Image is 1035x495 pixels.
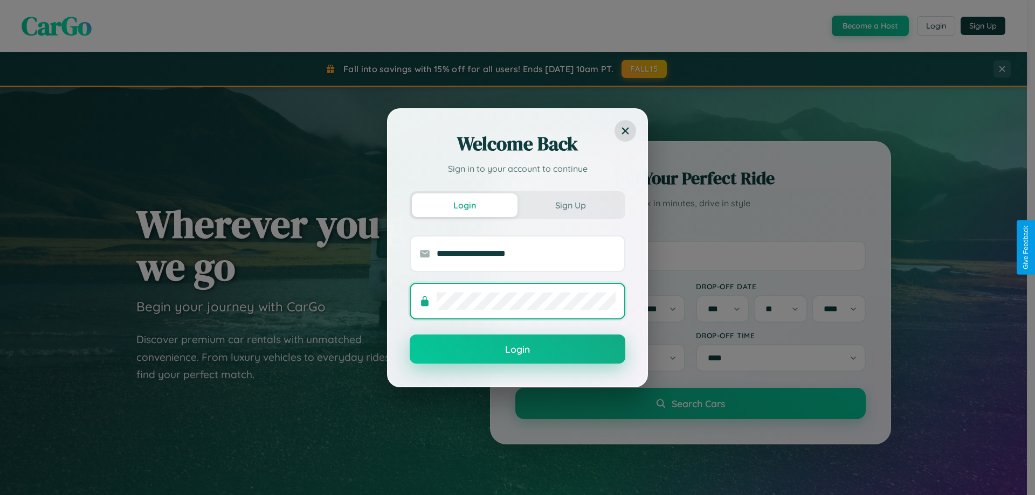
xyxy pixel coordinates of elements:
button: Login [412,193,517,217]
p: Sign in to your account to continue [410,162,625,175]
button: Login [410,334,625,364]
button: Sign Up [517,193,623,217]
div: Give Feedback [1022,226,1030,269]
h2: Welcome Back [410,131,625,157]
